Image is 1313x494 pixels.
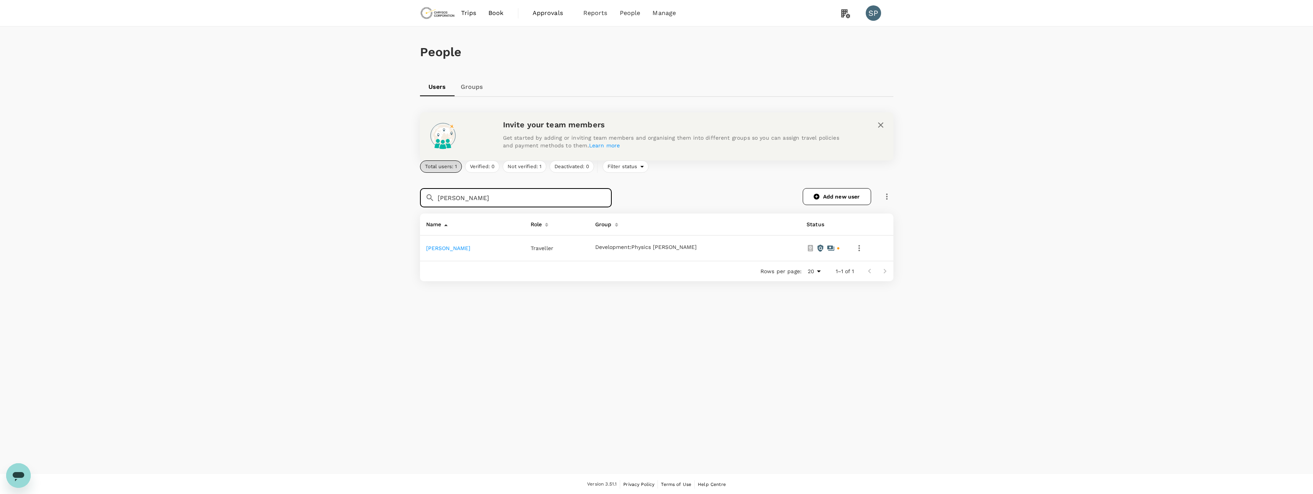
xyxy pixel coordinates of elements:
span: Approvals [533,8,571,18]
input: Search for a user [438,188,612,207]
th: Status [800,214,847,235]
button: Verified: 0 [465,160,500,173]
span: Filter status [603,163,641,170]
img: Chrysos Corporation [420,5,455,22]
p: 1–1 of 1 [836,267,854,275]
div: SP [866,5,881,21]
span: Reports [583,8,608,18]
a: Privacy Policy [623,480,654,489]
a: [PERSON_NAME] [426,245,471,251]
div: Role [528,217,542,229]
a: Add new user [803,188,871,205]
a: Groups [455,78,489,96]
span: Trips [461,8,476,18]
a: Terms of Use [661,480,691,489]
a: Help Centre [698,480,726,489]
p: Rows per page: [760,267,802,275]
button: Total users: 1 [420,160,462,173]
h6: Invite your team members [503,118,849,131]
div: 20 [805,266,823,277]
div: Name [423,217,442,229]
img: onboarding-banner [426,118,460,152]
span: Terms of Use [661,482,691,487]
button: Not verified: 1 [503,160,546,173]
span: Version 3.51.1 [587,481,617,488]
button: Development:Physics [PERSON_NAME] [595,244,697,250]
span: People [620,8,641,18]
a: Users [420,78,455,96]
a: Learn more [589,142,620,149]
span: Help Centre [698,482,726,487]
button: close [874,118,887,132]
p: Get started by adding or inviting team members and organising them into different groups so you c... [503,134,849,149]
span: Manage [652,8,676,18]
iframe: Button to launch messaging window [6,463,31,488]
button: Deactivated: 0 [549,160,594,173]
span: Traveller [531,245,553,251]
span: Privacy Policy [623,482,654,487]
div: Group [592,217,612,229]
div: Filter status [603,160,649,173]
h1: People [420,45,893,59]
span: Book [488,8,504,18]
